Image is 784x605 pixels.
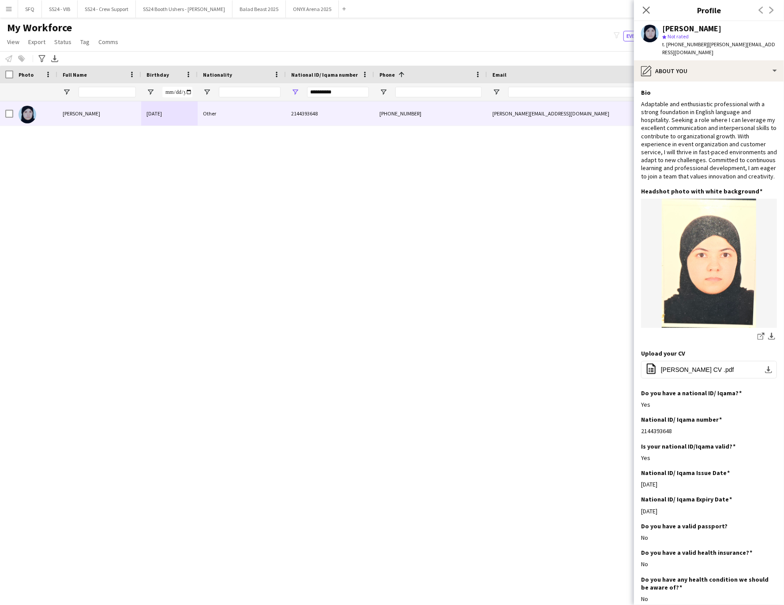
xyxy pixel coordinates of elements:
h3: Headshot photo with white background [641,187,762,195]
div: [PERSON_NAME][EMAIL_ADDRESS][DOMAIN_NAME] [487,101,664,126]
div: [PHONE_NUMBER] [374,101,487,126]
div: Adaptable and enthusiastic professional with a strong foundation in English language and hospital... [641,100,777,180]
span: Photo [19,71,34,78]
div: About you [634,60,784,82]
span: Birthday [146,71,169,78]
span: [PERSON_NAME] CV .pdf [661,366,734,373]
div: Other [198,101,286,126]
div: [PERSON_NAME] [662,25,721,33]
app-action-btn: Export XLSX [49,53,60,64]
span: Tag [80,38,90,46]
input: Nationality Filter Input [219,87,281,97]
a: Export [25,36,49,48]
span: | [PERSON_NAME][EMAIL_ADDRESS][DOMAIN_NAME] [662,41,775,56]
button: Everyone8,688 [623,31,668,41]
span: Export [28,38,45,46]
div: Yes [641,401,777,408]
button: Open Filter Menu [203,88,211,96]
div: [DATE] [641,480,777,488]
button: [PERSON_NAME] CV .pdf [641,361,777,379]
button: SS24 - Crew Support [78,0,136,18]
button: SS24 - VIB [42,0,78,18]
a: Status [51,36,75,48]
button: Balad Beast 2025 [233,0,286,18]
div: No [641,534,777,542]
h3: Do you have any health condition we should be aware of? [641,575,770,591]
div: [DATE] [141,101,198,126]
h3: Bio [641,89,651,97]
h3: National ID/ Iqama Issue Date [641,469,730,477]
button: Open Filter Menu [379,88,387,96]
a: View [4,36,23,48]
span: Nationality [203,71,232,78]
span: View [7,38,19,46]
span: Not rated [668,33,689,40]
h3: Do you have a valid health insurance? [641,549,752,557]
h3: Is your national ID/Iqama valid? [641,442,735,450]
div: 2144393648 [641,427,777,435]
img: Mariah Turkistani [19,106,36,123]
input: Birthday Filter Input [162,87,192,97]
h3: National ID/ Iqama number [641,416,722,423]
input: Full Name Filter Input [79,87,136,97]
button: SS24 Booth Ushers - [PERSON_NAME] [136,0,233,18]
input: National ID/ Iqama number Filter Input [307,87,369,97]
span: My Workforce [7,21,72,34]
span: Phone [379,71,395,78]
button: Open Filter Menu [291,88,299,96]
a: Comms [95,36,122,48]
h3: Do you have a national ID/ Iqama? [641,389,742,397]
img: ٢٠٢٤٠٧٢٧_٠٥٥٣٥٠.jpg [641,199,777,328]
div: No [641,595,777,603]
span: 2144393648 [291,110,318,117]
div: No [641,560,777,568]
input: Phone Filter Input [395,87,482,97]
span: Status [54,38,71,46]
h3: Upload your CV [641,349,685,357]
button: ONYX Arena 2025 [286,0,339,18]
span: Comms [98,38,118,46]
span: t. [PHONE_NUMBER] [662,41,708,48]
h3: Profile [634,4,784,16]
span: National ID/ Iqama number [291,71,358,78]
a: Tag [77,36,93,48]
h3: Do you have a valid passport? [641,522,728,530]
button: SFQ [18,0,42,18]
h3: National ID/ Iqama Expiry Date [641,495,732,503]
input: Email Filter Input [508,87,658,97]
button: Open Filter Menu [492,88,500,96]
app-action-btn: Advanced filters [37,53,47,64]
button: Open Filter Menu [146,88,154,96]
span: Full Name [63,71,87,78]
div: [DATE] [641,507,777,515]
span: Email [492,71,506,78]
span: [PERSON_NAME] [63,110,100,117]
button: Open Filter Menu [63,88,71,96]
div: Yes [641,454,777,462]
